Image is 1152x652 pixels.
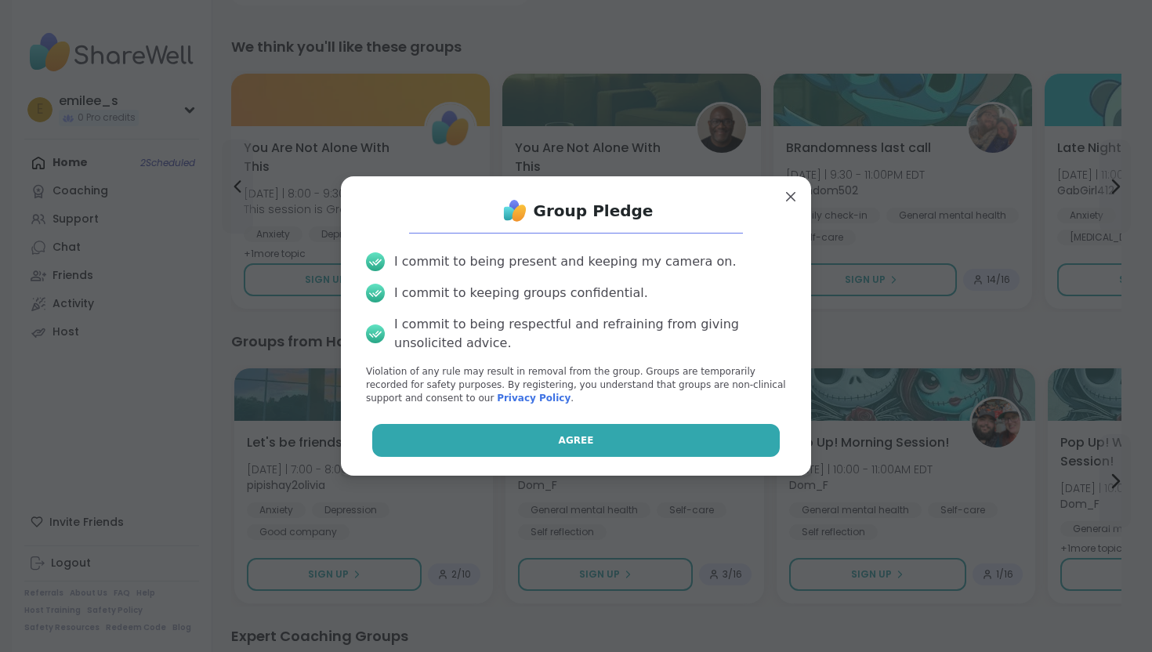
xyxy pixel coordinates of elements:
h1: Group Pledge [534,200,654,222]
div: I commit to being present and keeping my camera on. [394,252,736,271]
a: Privacy Policy [497,393,571,404]
div: I commit to keeping groups confidential. [394,284,648,302]
img: ShareWell Logo [499,195,531,226]
p: Violation of any rule may result in removal from the group. Groups are temporarily recorded for s... [366,365,786,404]
button: Agree [372,424,781,457]
div: I commit to being respectful and refraining from giving unsolicited advice. [394,315,786,353]
span: Agree [559,433,594,447]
